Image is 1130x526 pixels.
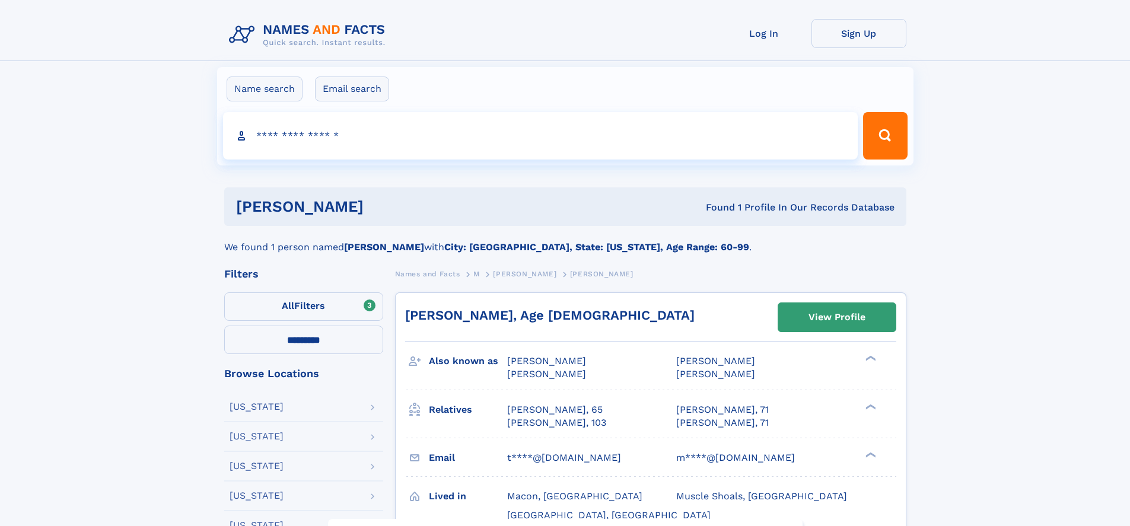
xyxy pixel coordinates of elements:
span: [PERSON_NAME] [507,368,586,380]
div: [US_STATE] [230,402,284,412]
div: Browse Locations [224,368,383,379]
div: [US_STATE] [230,432,284,441]
label: Filters [224,292,383,321]
h3: Relatives [429,400,507,420]
button: Search Button [863,112,907,160]
span: Macon, [GEOGRAPHIC_DATA] [507,490,642,502]
a: M [473,266,480,281]
span: Muscle Shoals, [GEOGRAPHIC_DATA] [676,490,847,502]
a: View Profile [778,303,896,331]
span: [PERSON_NAME] [676,368,755,380]
div: Filters [224,269,383,279]
h1: [PERSON_NAME] [236,199,535,214]
h3: Lived in [429,486,507,506]
div: View Profile [808,304,865,331]
span: All [282,300,294,311]
div: We found 1 person named with . [224,226,906,254]
label: Email search [315,76,389,101]
a: Names and Facts [395,266,460,281]
span: [GEOGRAPHIC_DATA], [GEOGRAPHIC_DATA] [507,509,711,521]
h3: Email [429,448,507,468]
a: Log In [717,19,811,48]
b: City: [GEOGRAPHIC_DATA], State: [US_STATE], Age Range: 60-99 [444,241,749,253]
a: Sign Up [811,19,906,48]
span: M [473,270,480,278]
b: [PERSON_NAME] [344,241,424,253]
a: [PERSON_NAME], 103 [507,416,606,429]
div: [US_STATE] [230,461,284,471]
span: [PERSON_NAME] [676,355,755,366]
div: Found 1 Profile In Our Records Database [534,201,895,214]
a: [PERSON_NAME], 71 [676,416,769,429]
h3: Also known as [429,351,507,371]
a: [PERSON_NAME], 65 [507,403,603,416]
div: [US_STATE] [230,491,284,501]
div: ❯ [862,403,877,410]
span: [PERSON_NAME] [570,270,634,278]
span: [PERSON_NAME] [507,355,586,366]
a: [PERSON_NAME], Age [DEMOGRAPHIC_DATA] [405,308,695,323]
label: Name search [227,76,303,101]
span: [PERSON_NAME] [493,270,556,278]
a: [PERSON_NAME] [493,266,556,281]
img: Logo Names and Facts [224,19,395,51]
div: ❯ [862,355,877,362]
input: search input [223,112,858,160]
a: [PERSON_NAME], 71 [676,403,769,416]
div: ❯ [862,451,877,458]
